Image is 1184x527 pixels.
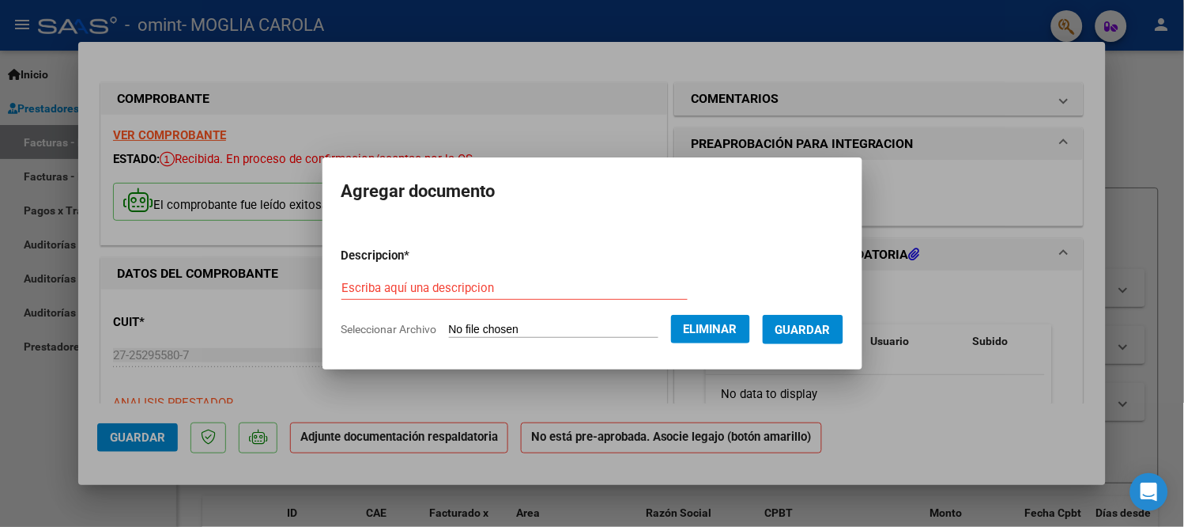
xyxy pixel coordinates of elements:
span: Eliminar [684,322,737,336]
div: Open Intercom Messenger [1130,473,1168,511]
button: Eliminar [671,315,750,343]
button: Guardar [763,315,843,344]
span: Seleccionar Archivo [341,323,437,336]
span: Guardar [775,323,831,337]
p: Descripcion [341,247,492,265]
h2: Agregar documento [341,176,843,207]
